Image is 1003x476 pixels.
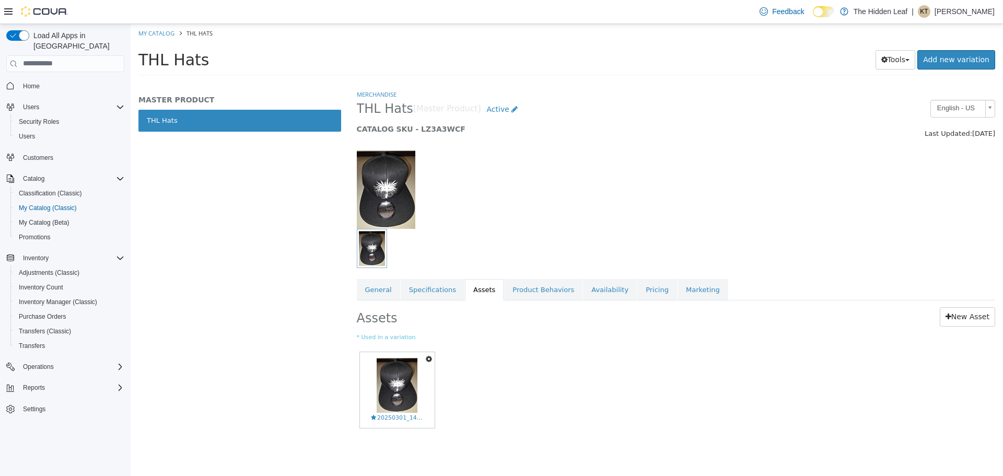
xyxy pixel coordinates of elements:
[809,283,865,303] a: New Asset
[19,152,57,164] a: Customers
[15,187,86,200] a: Classification (Classic)
[19,101,43,113] button: Users
[10,215,129,230] button: My Catalog (Beta)
[10,339,129,353] button: Transfers
[19,132,35,141] span: Users
[15,266,124,279] span: Adjustments (Classic)
[19,403,50,415] a: Settings
[772,6,804,17] span: Feedback
[29,30,124,51] span: Load All Apps in [GEOGRAPHIC_DATA]
[8,27,78,45] span: THL Hats
[10,295,129,309] button: Inventory Manager (Classic)
[15,340,49,352] a: Transfers
[935,5,995,18] p: [PERSON_NAME]
[19,189,82,198] span: Classification (Classic)
[2,150,129,165] button: Customers
[10,230,129,245] button: Promotions
[10,309,129,324] button: Purchase Orders
[23,363,54,371] span: Operations
[8,5,44,13] a: My Catalog
[19,402,124,415] span: Settings
[334,255,373,277] a: Assets
[10,280,129,295] button: Inventory Count
[356,81,378,89] span: Active
[15,296,101,308] a: Inventory Manager (Classic)
[270,255,334,277] a: Specifications
[507,255,546,277] a: Pricing
[226,283,479,303] h2: Assets
[842,106,865,113] span: [DATE]
[15,231,124,243] span: Promotions
[350,76,393,95] a: Active
[15,231,55,243] a: Promotions
[15,130,39,143] a: Users
[15,115,63,128] a: Security Roles
[15,115,124,128] span: Security Roles
[23,175,44,183] span: Catalog
[19,381,49,394] button: Reports
[2,359,129,374] button: Operations
[2,251,129,265] button: Inventory
[23,103,39,111] span: Users
[246,334,287,389] img: 20250301_145006.jpg
[15,310,71,323] a: Purchase Orders
[226,77,283,93] span: THL Hats
[19,172,124,185] span: Catalog
[2,401,129,416] button: Settings
[15,187,124,200] span: Classification (Classic)
[15,202,81,214] a: My Catalog (Classic)
[19,80,44,92] a: Home
[15,325,75,338] a: Transfers (Classic)
[15,216,124,229] span: My Catalog (Beta)
[19,252,124,264] span: Inventory
[19,312,66,321] span: Purchase Orders
[10,265,129,280] button: Adjustments (Classic)
[23,254,49,262] span: Inventory
[547,255,598,277] a: Marketing
[19,233,51,241] span: Promotions
[787,26,865,45] a: Add new variation
[15,130,124,143] span: Users
[23,384,45,392] span: Reports
[19,381,124,394] span: Reports
[240,390,293,399] span: 20250301_145006.jpg
[813,6,835,17] input: Dark Mode
[226,100,701,110] h5: CATALOG SKU - LZ3A3WCF
[794,106,842,113] span: Last Updated:
[755,1,808,22] a: Feedback
[2,100,129,114] button: Users
[745,26,785,45] button: Tools
[15,216,74,229] a: My Catalog (Beta)
[8,86,211,108] a: THL Hats
[452,255,506,277] a: Availability
[800,76,865,94] a: English - US
[19,361,58,373] button: Operations
[19,298,97,306] span: Inventory Manager (Classic)
[920,5,928,18] span: KT
[15,310,124,323] span: Purchase Orders
[19,283,63,292] span: Inventory Count
[21,6,68,17] img: Cova
[226,309,865,318] small: * Used in a variation
[10,201,129,215] button: My Catalog (Classic)
[10,186,129,201] button: Classification (Classic)
[10,129,129,144] button: Users
[23,405,45,413] span: Settings
[15,281,124,294] span: Inventory Count
[19,327,71,335] span: Transfers (Classic)
[23,82,40,90] span: Home
[800,76,850,92] span: English - US
[15,296,124,308] span: Inventory Manager (Classic)
[15,281,67,294] a: Inventory Count
[226,126,285,205] img: 150
[19,118,59,126] span: Security Roles
[23,154,53,162] span: Customers
[854,5,908,18] p: The Hidden Leaf
[19,218,69,227] span: My Catalog (Beta)
[15,202,124,214] span: My Catalog (Classic)
[226,255,270,277] a: General
[10,114,129,129] button: Security Roles
[19,151,124,164] span: Customers
[6,74,124,444] nav: Complex example
[19,79,124,92] span: Home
